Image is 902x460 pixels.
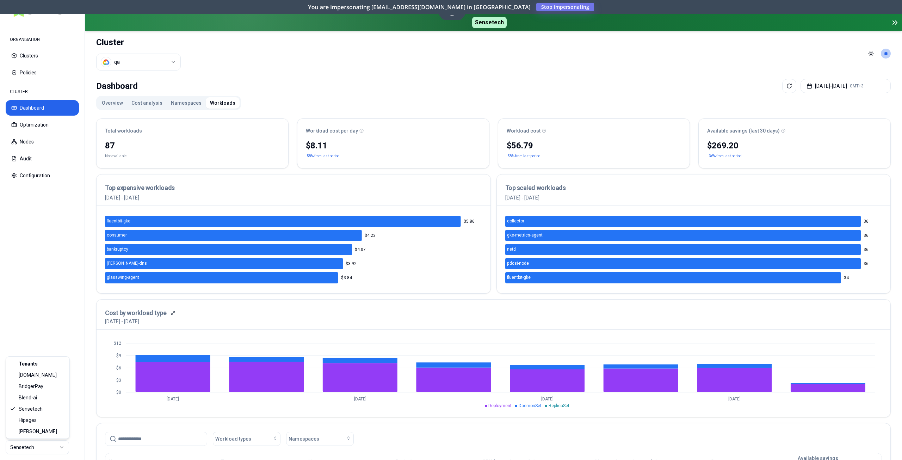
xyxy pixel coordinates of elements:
div: Tenants [7,358,68,369]
span: Hipages [19,417,37,424]
span: [PERSON_NAME] [19,428,57,435]
span: [DOMAIN_NAME] [19,372,57,379]
span: BridgerPay [19,383,43,390]
span: Blend-ai [19,394,37,401]
span: Sensetech [19,405,43,412]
